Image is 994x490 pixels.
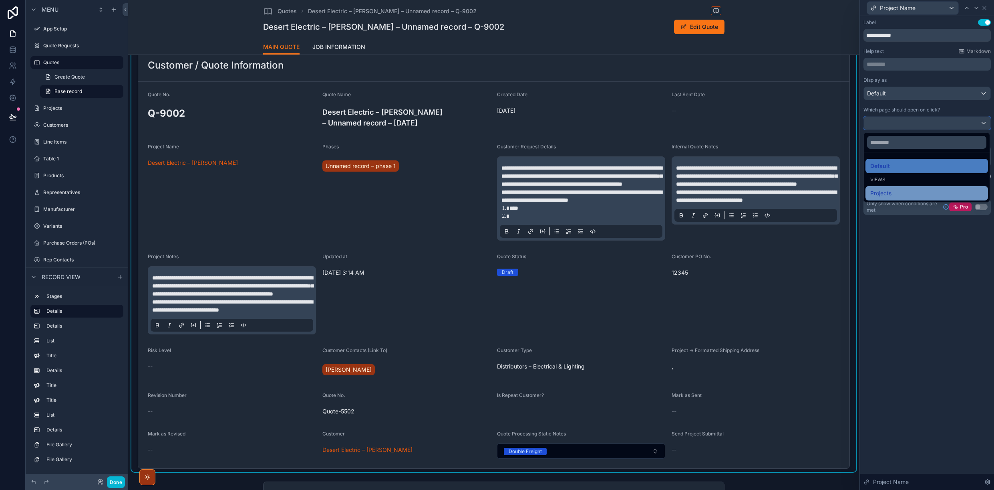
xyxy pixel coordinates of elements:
[497,144,556,150] span: Customer Request Details
[263,40,300,55] a: MAIN QUOTE
[308,7,477,15] a: Desert Electric – [PERSON_NAME] – Unnamed record – Q-9002
[43,139,122,145] label: Line Items
[46,323,120,329] label: Details
[30,237,123,249] a: Purchase Orders (POs)
[46,367,120,374] label: Details
[40,71,123,83] a: Create Quote
[497,392,544,398] span: Is Repeat Customer?
[46,352,120,359] label: Title
[672,107,676,115] span: --
[312,40,365,56] a: JOB INFORMATION
[497,91,527,97] span: Created Date
[54,74,85,80] span: Create Quote
[148,59,284,72] h2: Customer / Quote Information
[43,59,119,66] label: Quotes
[46,441,120,448] label: File Gallery
[322,253,347,259] span: Updated at
[43,257,122,263] label: Rep Contacts
[322,392,345,398] span: Quote No.
[43,156,122,162] label: Table 1
[322,431,345,437] span: Customer
[46,412,120,418] label: List
[263,6,297,16] a: Quotes
[497,431,566,437] span: Quote Processing Static Notes
[672,253,711,259] span: Customer PO No.
[43,122,122,128] label: Customers
[148,144,179,150] span: Project Name
[672,144,718,150] span: Internal Quote Notes
[30,119,123,132] a: Customers
[672,347,759,353] span: Project → Formatted Shipping Address
[43,206,122,213] label: Manufacturer
[326,162,396,170] span: Unnamed record – phase 1
[43,240,122,246] label: Purchase Orders (POs)
[263,21,504,32] h1: Desert Electric – [PERSON_NAME] – Unnamed record – Q-9002
[672,362,840,371] span: ,
[322,144,339,150] span: Phases
[148,159,238,167] span: Desert Electric – [PERSON_NAME]
[30,203,123,216] a: Manufacturer
[672,392,702,398] span: Mark as Sent
[148,362,153,371] span: --
[46,456,120,463] label: File Gallery
[30,102,123,115] a: Projects
[30,136,123,148] a: Line Items
[263,43,300,51] span: MAIN QUOTE
[497,253,526,259] span: Quote Status
[672,407,676,415] span: --
[312,43,365,51] span: JOB INFORMATION
[672,91,705,97] span: Last Sent Date
[672,446,676,454] span: --
[322,107,491,128] h4: Desert Electric – [PERSON_NAME] – Unnamed record – [DATE]
[46,293,120,300] label: Stages
[43,26,122,32] label: App Setup
[148,407,153,415] span: --
[43,189,122,196] label: Representatives
[672,431,724,437] span: Send Project Submittal
[148,431,185,437] span: Mark as Revised
[43,172,122,179] label: Products
[322,347,387,353] span: Customer Contacts (Link To)
[497,107,665,115] span: [DATE]
[497,443,665,459] button: Select Button
[42,273,80,281] span: Record view
[504,447,547,455] button: Unselect DOUBLE_FREIGHT
[322,446,412,454] a: Desert Electric – [PERSON_NAME]
[43,43,122,49] label: Quote Requests
[509,448,542,455] div: Double Freight
[148,347,171,353] span: Risk Level
[148,392,187,398] span: Revision Number
[30,186,123,199] a: Representatives
[30,253,123,266] a: Rep Contacts
[42,6,58,14] span: Menu
[497,362,665,371] span: Distributors – Electrical & Lighting
[502,269,513,276] div: Draft
[322,269,491,277] span: [DATE] 3:14 AM
[322,407,491,415] span: Quote-5502
[148,446,153,454] span: --
[46,427,120,433] label: Details
[278,7,297,15] span: Quotes
[148,91,171,97] span: Quote No.
[30,169,123,182] a: Products
[43,223,122,229] label: Variants
[30,220,123,233] a: Variants
[30,56,123,69] a: Quotes
[148,107,316,120] h2: Q-9002
[43,105,122,111] label: Projects
[46,338,120,344] label: List
[40,85,123,98] a: Base record
[322,91,351,97] span: Quote Name
[46,308,117,314] label: Details
[46,397,120,403] label: Title
[497,347,532,353] span: Customer Type
[326,366,372,374] span: [PERSON_NAME]
[674,20,724,34] button: Edit Quote
[30,152,123,165] a: Table 1
[107,476,125,488] button: Done
[30,22,123,35] a: App Setup
[30,39,123,52] a: Quote Requests
[672,269,840,277] span: 12345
